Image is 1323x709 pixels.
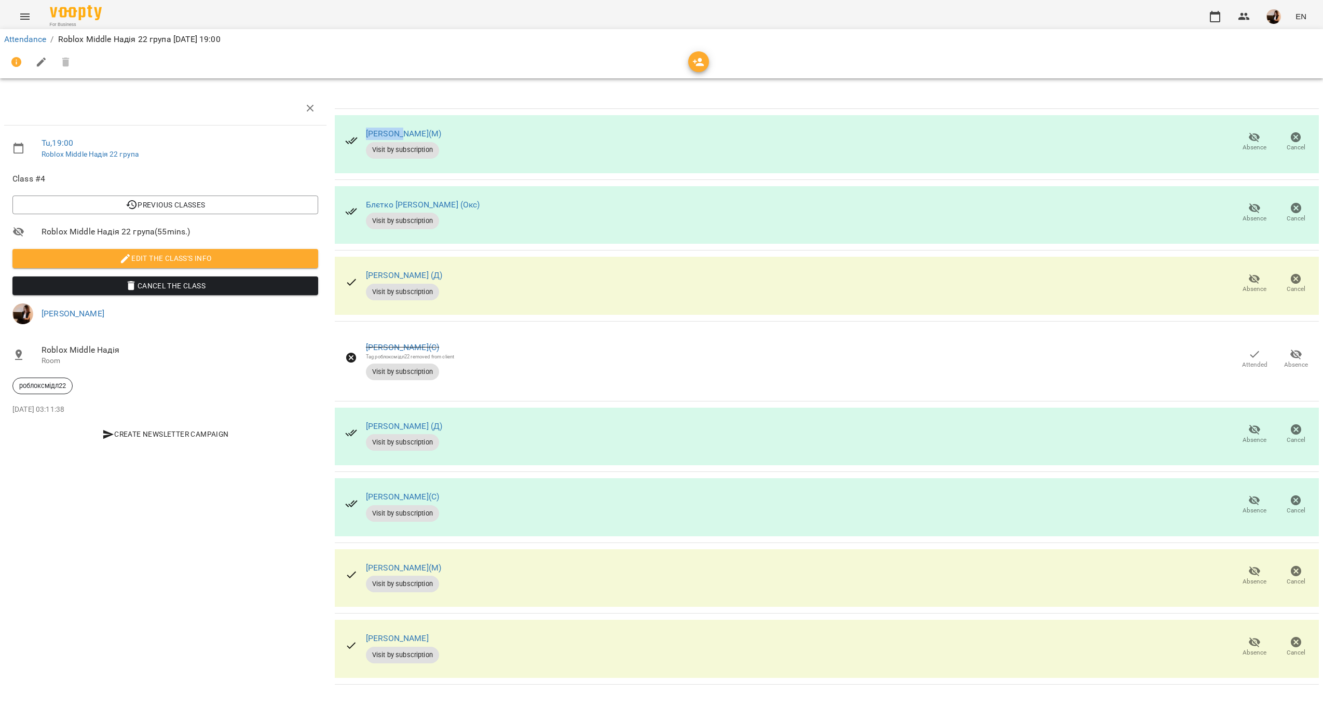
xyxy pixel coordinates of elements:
[1243,285,1266,294] span: Absence
[1287,506,1305,515] span: Cancel
[366,342,439,352] a: [PERSON_NAME](С)
[1234,128,1275,157] button: Absence
[12,303,33,324] img: f1c8304d7b699b11ef2dd1d838014dff.jpg
[1243,577,1266,586] span: Absence
[366,200,480,210] a: Блєтко [PERSON_NAME] (Окс)
[366,270,443,280] a: [PERSON_NAME] (Д)
[1275,128,1317,157] button: Cancel
[1234,198,1275,227] button: Absence
[1234,491,1275,520] button: Absence
[1291,7,1311,26] button: EN
[1242,360,1267,369] span: Attended
[366,509,439,518] span: Visit by subscription
[4,33,1319,46] nav: breadcrumb
[1287,214,1305,223] span: Cancel
[1234,420,1275,449] button: Absence
[1243,143,1266,152] span: Absence
[1275,632,1317,661] button: Cancel
[13,381,72,391] span: роблоксмідл22
[1284,360,1308,369] span: Absence
[42,356,318,366] p: Room
[366,633,429,643] a: [PERSON_NAME]
[366,145,439,155] span: Visit by subscription
[366,650,439,660] span: Visit by subscription
[21,252,310,265] span: Edit the class's Info
[366,353,454,360] div: Tag роблоксмідл22 removed from client
[50,5,102,20] img: Voopty Logo
[21,199,310,211] span: Previous Classes
[366,438,439,447] span: Visit by subscription
[1287,436,1305,444] span: Cancel
[1275,491,1317,520] button: Cancel
[1287,143,1305,152] span: Cancel
[1234,269,1275,298] button: Absence
[12,276,318,295] button: Cancel the class
[1243,214,1266,223] span: Absence
[50,33,53,46] li: /
[366,579,439,589] span: Visit by subscription
[366,216,439,226] span: Visit by subscription
[1275,420,1317,449] button: Cancel
[42,226,318,238] span: Roblox Middle Надія 22 група ( 55 mins. )
[366,421,443,431] a: [PERSON_NAME] (Д)
[12,405,318,415] p: [DATE] 03:11:38
[366,492,439,502] a: [PERSON_NAME](С)
[366,563,441,573] a: [PERSON_NAME](М)
[12,196,318,214] button: Previous Classes
[366,287,439,297] span: Visit by subscription
[12,249,318,268] button: Edit the class's Info
[42,344,318,356] span: Roblox Middle Надія
[1287,285,1305,294] span: Cancel
[1243,506,1266,515] span: Absence
[42,138,73,148] a: Tu , 19:00
[1234,344,1275,373] button: Attended
[1234,562,1275,591] button: Absence
[1234,632,1275,661] button: Absence
[42,150,139,158] a: Roblox Middle Надія 22 група
[1275,269,1317,298] button: Cancel
[12,4,37,29] button: Menu
[42,309,104,318] a: [PERSON_NAME]
[12,173,318,185] span: Class #4
[1243,436,1266,444] span: Absence
[12,378,73,394] div: роблоксмідл22
[1287,648,1305,657] span: Cancel
[21,280,310,292] span: Cancel the class
[1287,577,1305,586] span: Cancel
[50,21,102,28] span: For Business
[58,33,221,46] p: Roblox Middle Надія 22 група [DATE] 19:00
[366,129,441,138] a: [PERSON_NAME](М)
[1266,9,1281,24] img: f1c8304d7b699b11ef2dd1d838014dff.jpg
[1243,648,1266,657] span: Absence
[12,425,318,443] button: Create Newsletter Campaign
[366,367,439,377] span: Visit by subscription
[17,428,314,440] span: Create Newsletter Campaign
[1275,562,1317,591] button: Cancel
[1275,344,1317,373] button: Absence
[1275,198,1317,227] button: Cancel
[1295,11,1306,22] span: EN
[4,34,46,44] a: Attendance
